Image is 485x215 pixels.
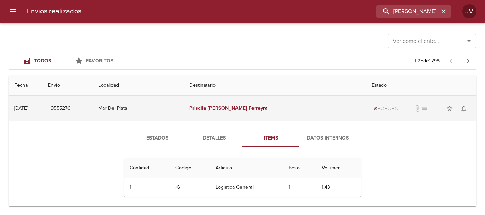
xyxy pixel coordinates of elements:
table: Tabla de Items [124,158,361,197]
div: [DATE] [14,105,28,111]
span: notifications_none [460,105,467,112]
th: Envio [42,75,93,96]
em: Ferrey [249,105,263,111]
button: Abrir [464,36,474,46]
span: No tiene documentos adjuntos [414,105,421,112]
span: Pagina anterior [442,57,459,64]
span: star_border [446,105,453,112]
span: Estados [133,134,181,143]
th: Fecha [9,75,42,96]
em: Priscila [189,105,206,111]
button: Activar notificaciones [457,101,471,115]
td: Mar Del Plata [93,96,184,121]
div: Abrir información de usuario [462,4,476,18]
th: Localidad [93,75,184,96]
span: Items [247,134,295,143]
div: Tabs detalle de guia [129,130,356,147]
span: Pagina siguiente [459,52,476,69]
th: Destinatario [184,75,366,96]
th: Volumen [316,158,361,178]
th: Peso [283,158,316,178]
div: Generado [372,105,400,112]
th: Cantidad [124,158,170,178]
span: radio_button_unchecked [394,106,399,111]
td: .G [170,178,210,197]
th: Codigo [170,158,210,178]
td: Logistica General [210,178,283,197]
div: JV [462,4,476,18]
em: [PERSON_NAME] [208,105,247,111]
span: radio_button_unchecked [380,106,385,111]
td: 1 [124,178,170,197]
span: radio_button_checked [373,106,377,111]
th: Estado [366,75,476,96]
td: ra [184,96,366,121]
span: 9555276 [51,104,70,113]
h6: Envios realizados [27,6,81,17]
span: radio_button_unchecked [387,106,392,111]
span: Detalles [190,134,238,143]
button: Agregar a favoritos [442,101,457,115]
span: No tiene pedido asociado [421,105,428,112]
td: 1.43 [316,178,361,197]
th: Articulo [210,158,283,178]
span: Datos Internos [304,134,352,143]
span: Todos [34,58,51,64]
button: menu [4,3,21,20]
p: 1 - 25 de 1.798 [414,57,440,64]
button: 9555276 [48,102,73,115]
input: buscar [376,5,439,18]
span: Favoritos [86,58,113,64]
div: Tabs Envios [9,52,122,69]
td: 1 [283,178,316,197]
